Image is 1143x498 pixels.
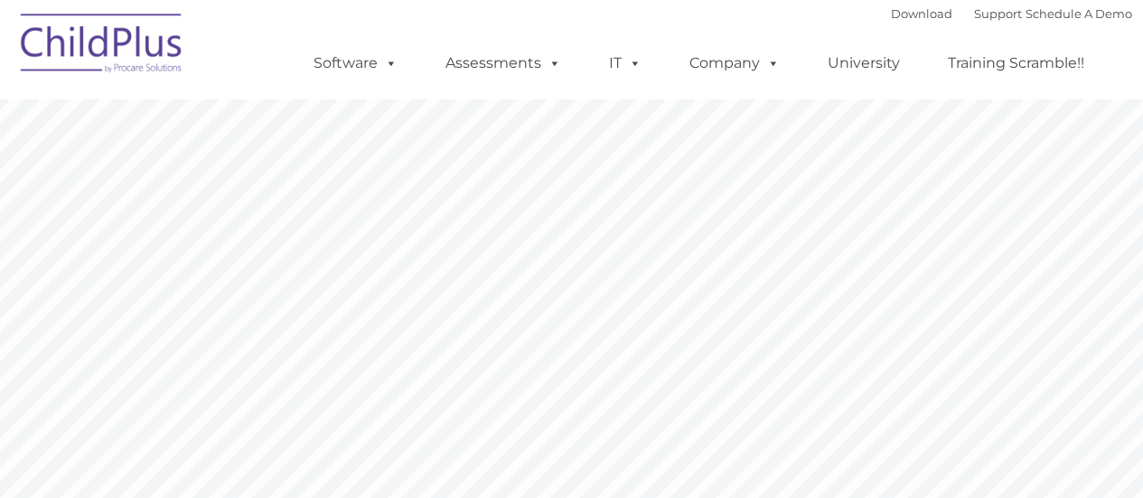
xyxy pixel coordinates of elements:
[974,6,1022,21] a: Support
[930,45,1102,81] a: Training Scramble!!
[671,45,798,81] a: Company
[295,45,416,81] a: Software
[12,1,192,91] img: ChildPlus by Procare Solutions
[427,45,579,81] a: Assessments
[891,6,1132,21] font: |
[891,6,952,21] a: Download
[810,45,918,81] a: University
[1026,6,1132,21] a: Schedule A Demo
[591,45,660,81] a: IT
